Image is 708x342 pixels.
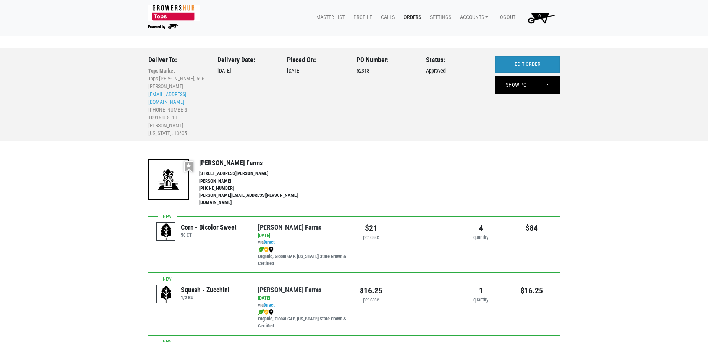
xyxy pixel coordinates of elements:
[512,285,552,297] div: $16.25
[148,122,207,137] li: [PERSON_NAME], [US_STATE], 13605
[258,309,348,330] div: Organic, Global GAP, [US_STATE] State Grown & Certified
[495,56,560,73] a: EDIT ORDER
[473,234,488,240] span: quantity
[360,222,382,234] div: $21
[287,56,345,64] h3: Placed On:
[181,285,230,295] div: Squash - Zucchini
[157,285,175,304] img: placeholder-variety-43d6402dacf2d531de610a020419775a.svg
[461,222,501,234] div: 4
[360,297,382,304] div: per case
[264,309,269,315] img: safety-e55c860ca8c00a9c171001a62a92dabd.png
[347,10,375,25] a: Profile
[217,56,276,64] h3: Delivery Date:
[524,10,557,25] img: Cart
[148,5,200,21] img: 279edf242af8f9d49a69d9d2afa010fb.png
[426,56,484,64] h3: Status:
[157,223,175,241] img: placeholder-variety-43d6402dacf2d531de610a020419775a.svg
[148,159,189,200] img: 19-7441ae2ccb79c876ff41c34f3bd0da69.png
[199,178,314,185] li: [PERSON_NAME]
[199,159,314,167] h4: [PERSON_NAME] Farms
[287,56,345,137] div: [DATE]
[375,10,398,25] a: Calls
[264,247,269,253] img: safety-e55c860ca8c00a9c171001a62a92dabd.png
[496,77,537,94] a: SHOW PO
[360,285,382,297] div: $16.25
[473,297,488,303] span: quantity
[424,10,454,25] a: Settings
[264,302,275,308] a: Direct
[148,91,187,105] a: [EMAIL_ADDRESS][DOMAIN_NAME]
[269,247,274,253] img: map_marker-0e94453035b3232a4d21701695807de9.png
[258,232,348,267] div: via
[258,246,348,267] div: Organic, Global GAP, [US_STATE] State Grown & Certified
[264,239,275,245] a: Direct
[199,170,314,177] li: [STREET_ADDRESS][PERSON_NAME]
[360,234,382,241] div: per case
[310,10,347,25] a: Master List
[258,223,321,231] a: [PERSON_NAME] Farms
[148,75,207,83] li: Tops [PERSON_NAME], 596
[269,309,274,315] img: map_marker-0e94453035b3232a4d21701695807de9.png
[538,13,541,19] span: 0
[491,10,518,25] a: Logout
[398,10,424,25] a: Orders
[258,247,264,253] img: leaf-e5c59151409436ccce96b2ca1b28e03c.png
[518,10,560,25] a: 0
[199,192,314,206] li: [PERSON_NAME][EMAIL_ADDRESS][PERSON_NAME][DOMAIN_NAME]
[258,295,348,330] div: via
[148,68,175,74] b: Tops Market
[356,68,369,74] span: 52318
[181,295,230,300] h6: 1/2 BU
[148,83,207,90] li: [PERSON_NAME]
[258,295,348,302] div: [DATE]
[148,106,207,114] li: [PHONE_NUMBER]
[426,56,484,137] div: Approved
[148,56,207,64] h3: Deliver To:
[181,222,237,232] div: Corn - Bicolor Sweet
[258,286,321,294] a: [PERSON_NAME] Farms
[512,222,552,234] div: $84
[148,114,207,122] li: 10916 U.S. 11
[258,309,264,315] img: leaf-e5c59151409436ccce96b2ca1b28e03c.png
[199,185,314,192] li: [PHONE_NUMBER]
[461,285,501,297] div: 1
[356,56,415,64] h3: PO Number:
[454,10,491,25] a: Accounts
[148,24,179,29] img: Powered by Big Wheelbarrow
[181,232,237,238] h6: 50 CT
[258,232,348,239] div: [DATE]
[217,56,276,137] div: [DATE]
